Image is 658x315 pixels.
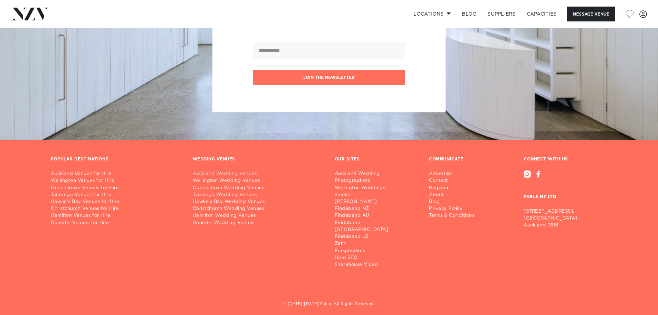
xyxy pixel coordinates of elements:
a: Dunedin Wedding Venues [193,220,324,226]
a: Findaband [GEOGRAPHIC_DATA] [335,220,418,233]
a: Smoke [335,192,418,198]
a: Register [429,185,480,192]
a: Advertise [429,170,480,177]
a: Auckland Wedding Venues [193,170,324,177]
a: SUPPLIERS [482,7,521,21]
a: Haro SEO [335,254,418,261]
a: Tauranga Venues for Hire [51,192,182,198]
a: Christchurch Venues for Hire [51,205,182,212]
a: Queenstown Venues for Hire [51,185,182,192]
a: Tauranga Wedding Venues [193,192,324,198]
a: Dunedin Venues for Hire [51,220,182,226]
a: BLOG [456,7,482,21]
a: [PERSON_NAME] [335,198,418,205]
a: Hawke's Bay Wedding Venues [193,198,324,205]
h3: OUR SITES [335,157,360,162]
a: Hawke's Bay Venues for Hire [51,198,182,205]
p: [STREET_ADDRESS], [GEOGRAPHIC_DATA], Auckland 0618 [524,208,607,229]
a: Findaband AU [335,212,418,219]
a: Capacities [521,7,562,21]
h3: CONNECT WITH US [524,157,607,162]
a: Privacy Policy [429,205,480,212]
a: Blog [429,198,480,205]
h3: COMMUNICATE [429,157,464,162]
a: Sharehouse Video [335,261,418,268]
img: nzv-logo.png [11,8,49,20]
a: Queenstown Wedding Venues [193,185,324,192]
a: Hamilton Venues for Hire [51,212,182,219]
a: Perspectives [335,248,418,254]
a: Zahn [335,240,418,247]
button: Join the newsletter [253,70,405,85]
h3: POPULAR DESTINATIONS [51,157,108,162]
a: Hamilton Wedding Venues [193,212,324,219]
a: Findaband US [335,233,418,240]
button: Message Venue [567,7,615,21]
a: Auckland Venues for Hire [51,170,182,177]
a: Wellington Wedding Venues [193,177,324,184]
a: Terms & Conditions [429,212,480,219]
a: About [429,192,480,198]
a: Christchurch Wedding Venues [193,205,324,212]
a: Locations [408,7,456,21]
h5: © [DATE]-[DATE] Fable. All Rights Reserved. [51,302,607,307]
a: Contact [429,177,480,184]
a: Wellington Weddings [335,185,418,192]
h3: FABLE NZ LTD [524,178,607,205]
a: Wellington Venues for Hire [51,177,182,184]
a: Findaband NZ [335,205,418,212]
a: Auckland Wedding Photographers [335,170,418,184]
h3: WEDDING VENUES [193,157,235,162]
